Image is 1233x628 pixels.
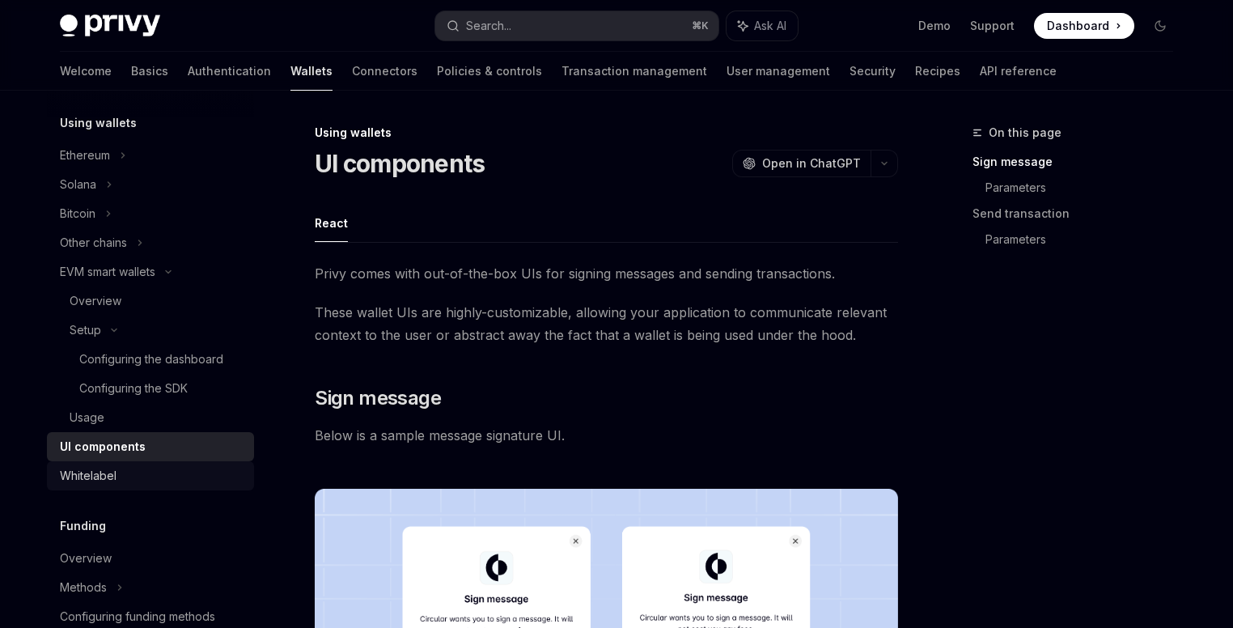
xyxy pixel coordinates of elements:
[918,18,951,34] a: Demo
[47,432,254,461] a: UI components
[131,52,168,91] a: Basics
[1047,18,1109,34] span: Dashboard
[70,320,101,340] div: Setup
[47,286,254,316] a: Overview
[60,549,112,568] div: Overview
[60,607,215,626] div: Configuring funding methods
[60,437,146,456] div: UI components
[1034,13,1134,39] a: Dashboard
[315,301,898,346] span: These wallet UIs are highly-customizable, allowing your application to communicate relevant conte...
[915,52,960,91] a: Recipes
[352,52,417,91] a: Connectors
[437,52,542,91] a: Policies & controls
[60,516,106,536] h5: Funding
[60,175,96,194] div: Solana
[315,149,485,178] h1: UI components
[188,52,271,91] a: Authentication
[70,291,121,311] div: Overview
[850,52,896,91] a: Security
[970,18,1015,34] a: Support
[762,155,861,172] span: Open in ChatGPT
[60,52,112,91] a: Welcome
[79,350,223,369] div: Configuring the dashboard
[315,262,898,285] span: Privy comes with out-of-the-box UIs for signing messages and sending transactions.
[47,374,254,403] a: Configuring the SDK
[60,578,107,597] div: Methods
[754,18,786,34] span: Ask AI
[60,113,137,133] h5: Using wallets
[315,125,898,141] div: Using wallets
[315,385,441,411] span: Sign message
[732,150,871,177] button: Open in ChatGPT
[985,227,1186,252] a: Parameters
[972,149,1186,175] a: Sign message
[989,123,1061,142] span: On this page
[727,52,830,91] a: User management
[985,175,1186,201] a: Parameters
[60,146,110,165] div: Ethereum
[60,466,117,486] div: Whitelabel
[315,424,898,447] span: Below is a sample message signature UI.
[70,408,104,427] div: Usage
[692,19,709,32] span: ⌘ K
[47,403,254,432] a: Usage
[561,52,707,91] a: Transaction management
[435,11,718,40] button: Search...⌘K
[290,52,333,91] a: Wallets
[980,52,1057,91] a: API reference
[47,461,254,490] a: Whitelabel
[466,16,511,36] div: Search...
[315,204,348,242] button: React
[79,379,188,398] div: Configuring the SDK
[60,262,155,282] div: EVM smart wallets
[1147,13,1173,39] button: Toggle dark mode
[60,204,95,223] div: Bitcoin
[47,345,254,374] a: Configuring the dashboard
[727,11,798,40] button: Ask AI
[972,201,1186,227] a: Send transaction
[60,233,127,252] div: Other chains
[47,544,254,573] a: Overview
[60,15,160,37] img: dark logo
